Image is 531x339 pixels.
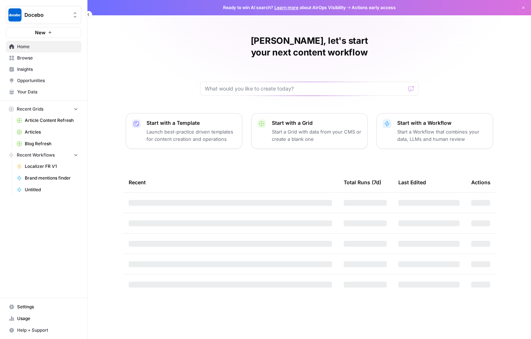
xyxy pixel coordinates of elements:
button: Help + Support [6,324,81,336]
img: Docebo Logo [8,8,22,22]
a: Blog Refresh [13,138,81,150]
div: Recent [129,172,332,192]
span: Opportunities [17,77,78,84]
a: Learn more [274,5,298,10]
span: Blog Refresh [25,140,78,147]
button: New [6,27,81,38]
input: What would you like to create today? [205,85,405,92]
span: New [35,29,46,36]
span: Article Content Refresh [25,117,78,124]
span: Insights [17,66,78,73]
a: Article Content Refresh [13,115,81,126]
p: Start a Grid with data from your CMS or create a blank one [272,128,362,143]
a: Insights [6,63,81,75]
span: Recent Grids [17,106,43,112]
a: Settings [6,301,81,313]
a: Articles [13,126,81,138]
a: Browse [6,52,81,64]
span: Help + Support [17,327,78,334]
p: Start a Workflow that combines your data, LLMs and human review [397,128,487,143]
a: Usage [6,313,81,324]
span: Usage [17,315,78,322]
span: Docebo [24,11,69,19]
span: Browse [17,55,78,61]
span: Your Data [17,89,78,95]
span: Ready to win AI search? about AirOps Visibility [223,4,346,11]
button: Recent Grids [6,104,81,115]
button: Start with a GridStart a Grid with data from your CMS or create a blank one [251,113,368,149]
p: Start with a Template [147,119,236,127]
button: Start with a TemplateLaunch best-practice driven templates for content creation and operations [126,113,242,149]
span: Articles [25,129,78,135]
div: Total Runs (7d) [344,172,381,192]
span: Home [17,43,78,50]
span: Recent Workflows [17,152,55,158]
a: Brand mentions finder [13,172,81,184]
h1: [PERSON_NAME], let's start your next content workflow [200,35,419,58]
a: Your Data [6,86,81,98]
span: Actions early access [352,4,396,11]
button: Recent Workflows [6,150,81,161]
a: Localizer FR V1 [13,161,81,172]
div: Last Edited [398,172,426,192]
a: Opportunities [6,75,81,86]
div: Actions [471,172,491,192]
span: Untitled [25,186,78,193]
a: Untitled [13,184,81,196]
p: Launch best-practice driven templates for content creation and operations [147,128,236,143]
a: Home [6,41,81,53]
span: Brand mentions finder [25,175,78,181]
p: Start with a Workflow [397,119,487,127]
button: Workspace: Docebo [6,6,81,24]
p: Start with a Grid [272,119,362,127]
span: Localizer FR V1 [25,163,78,170]
button: Start with a WorkflowStart a Workflow that combines your data, LLMs and human review [376,113,493,149]
span: Settings [17,304,78,310]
